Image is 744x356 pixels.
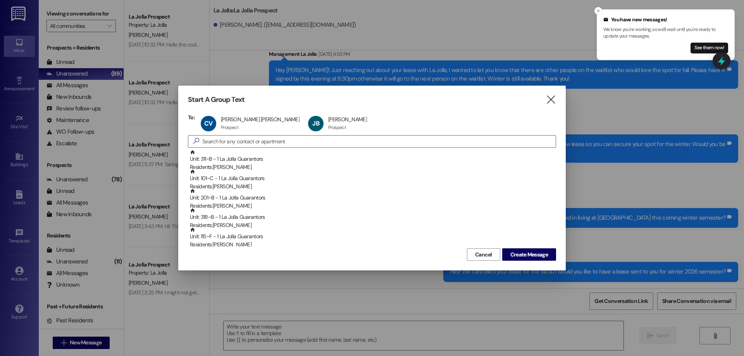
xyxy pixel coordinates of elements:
div: Residents: [PERSON_NAME] [190,221,556,229]
div: Unit: 318~B - 1 La Jolla GuarantorsResidents:[PERSON_NAME] [188,208,556,227]
div: Unit: 115~F - 1 La Jolla GuarantorsResidents:[PERSON_NAME] [188,227,556,246]
button: Cancel [467,248,500,261]
span: Create Message [510,251,548,259]
div: Unit: 318~B - 1 La Jolla Guarantors [190,208,556,230]
div: Unit: 201~B - 1 La Jolla Guarantors [190,188,556,210]
i:  [546,96,556,104]
div: Residents: [PERSON_NAME] [190,163,556,171]
div: [PERSON_NAME] [328,116,367,123]
button: Close toast [594,7,602,15]
div: You have new messages! [603,16,728,24]
div: [PERSON_NAME] [PERSON_NAME] [221,116,300,123]
div: Prospect [221,124,239,131]
h3: Start A Group Text [188,95,245,104]
div: Residents: [PERSON_NAME] [190,182,556,191]
input: Search for any contact or apartment [202,136,556,147]
span: CV [204,119,212,127]
button: Create Message [502,248,556,261]
div: Unit: 101~C - 1 La Jolla GuarantorsResidents:[PERSON_NAME] [188,169,556,188]
div: Unit: 201~B - 1 La Jolla GuarantorsResidents:[PERSON_NAME] [188,188,556,208]
div: Unit: 311~B - 1 La Jolla GuarantorsResidents:[PERSON_NAME] [188,150,556,169]
div: Unit: 115~F - 1 La Jolla Guarantors [190,227,556,249]
div: Residents: [PERSON_NAME] [190,202,556,210]
div: Residents: [PERSON_NAME] [190,241,556,249]
span: Cancel [475,251,492,259]
button: See them now! [691,43,728,53]
i:  [190,137,202,145]
div: Unit: 101~C - 1 La Jolla Guarantors [190,169,556,191]
span: JB [312,119,319,127]
h3: To: [188,114,195,121]
div: Prospect [328,124,346,131]
div: Unit: 311~B - 1 La Jolla Guarantors [190,150,556,172]
p: We know you're working, so we'll wait until you're ready to update your messages. [603,26,728,40]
